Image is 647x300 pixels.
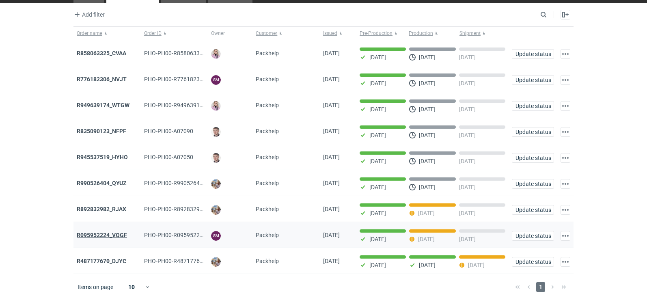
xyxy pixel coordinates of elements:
img: Maciej Sikora [211,127,221,137]
button: Update status [512,257,554,267]
p: [DATE] [419,106,436,112]
span: PHO-PH00-R487177670_DJYC [144,258,222,264]
p: [DATE] [459,132,476,138]
span: Owner [211,30,225,37]
span: Packhelp [256,76,279,82]
a: R858063325_CVAA [77,50,126,56]
span: Update status [515,207,550,213]
a: R776182306_NVJT [77,76,127,82]
button: Update status [512,75,554,85]
span: Items on page [78,283,113,291]
p: [DATE] [369,236,386,242]
input: Search [539,10,565,19]
button: Update status [512,153,554,163]
div: 10 [119,281,145,293]
p: [DATE] [459,184,476,190]
span: Packhelp [256,206,279,212]
span: Production [409,30,433,37]
span: Update status [515,259,550,265]
img: Maciej Sikora [211,153,221,163]
p: [DATE] [419,184,436,190]
span: 11/08/2025 [323,76,340,82]
p: [DATE] [419,54,436,60]
button: Issued [320,27,356,40]
p: [DATE] [419,158,436,164]
span: 30/07/2025 [323,180,340,186]
span: Packhelp [256,180,279,186]
span: Order ID [144,30,162,37]
button: Actions [561,49,570,59]
button: Update status [512,127,554,137]
button: Actions [561,257,570,267]
span: 07/08/2025 [323,128,340,134]
p: [DATE] [369,80,386,86]
p: [DATE] [459,210,476,216]
img: Michał Palasek [211,205,221,215]
p: [DATE] [369,132,386,138]
p: [DATE] [369,158,386,164]
button: Customer [252,27,320,40]
button: Update status [512,101,554,111]
span: Packhelp [256,154,279,160]
a: R487177670_DJYC [77,258,126,264]
a: R892832982_RJAX [77,206,126,212]
button: Update status [512,49,554,59]
span: Update status [515,103,550,109]
a: R949639174_WTGW [77,102,129,108]
p: [DATE] [459,80,476,86]
span: PHO-PH00-R095952224_VQGF [144,232,224,238]
strong: R990526404_QYUZ [77,180,127,186]
span: 31/07/2025 [323,154,340,160]
span: Shipment [459,30,481,37]
a: R835090123_NFPF [77,128,126,134]
p: [DATE] [468,262,485,268]
a: R945537519_HYHO [77,154,128,160]
span: PHO-PH00-A07050 [144,154,193,160]
p: [DATE] [459,54,476,60]
p: [DATE] [419,262,436,268]
span: 12/08/2025 [323,50,340,56]
button: Add filter [72,10,105,19]
button: Actions [561,127,570,137]
span: Update status [515,129,550,135]
span: PHO-PH00-R949639174_WTGW [144,102,226,108]
img: Michał Palasek [211,179,221,189]
p: [DATE] [459,106,476,112]
p: [DATE] [419,132,436,138]
p: [DATE] [369,262,386,268]
img: Michał Palasek [211,257,221,267]
span: Packhelp [256,232,279,238]
span: PHO-PH00-R858063325_CVAA [144,50,223,56]
span: Packhelp [256,258,279,264]
button: Actions [561,101,570,111]
a: R095952224_VQGF [77,232,127,238]
span: 1 [536,282,545,292]
button: Pre-Production [356,27,407,40]
p: [DATE] [418,210,435,216]
span: Packhelp [256,128,279,134]
span: Customer [256,30,277,37]
button: Actions [561,179,570,189]
span: Update status [515,155,550,161]
span: 24/07/2025 [323,232,340,238]
button: Update status [512,205,554,215]
button: Actions [561,205,570,215]
p: [DATE] [369,210,386,216]
span: PHO-PH00-R990526404_QYUZ [144,180,222,186]
span: 23/07/2025 [323,258,340,264]
span: Issued [323,30,337,37]
button: Actions [561,231,570,241]
span: PHO-PH00-A07090 [144,128,193,134]
button: Production [407,27,458,40]
button: Actions [561,153,570,163]
p: [DATE] [369,54,386,60]
button: Order name [73,27,141,40]
p: [DATE] [459,158,476,164]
